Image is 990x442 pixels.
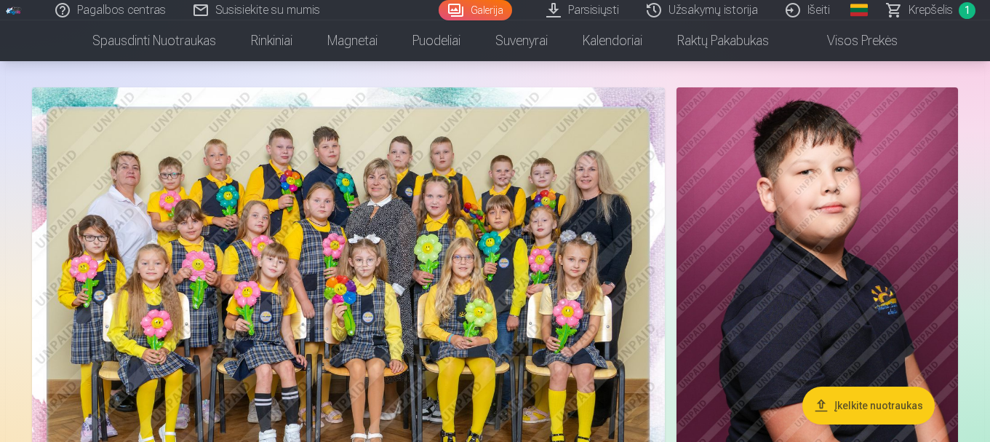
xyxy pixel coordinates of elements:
[6,6,22,15] img: /fa2
[802,387,935,425] button: Įkelkite nuotraukas
[310,20,395,61] a: Magnetai
[909,1,953,19] span: Krepšelis
[565,20,660,61] a: Kalendoriai
[959,2,975,19] span: 1
[786,20,915,61] a: Visos prekės
[478,20,565,61] a: Suvenyrai
[660,20,786,61] a: Raktų pakabukas
[395,20,478,61] a: Puodeliai
[233,20,310,61] a: Rinkiniai
[75,20,233,61] a: Spausdinti nuotraukas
